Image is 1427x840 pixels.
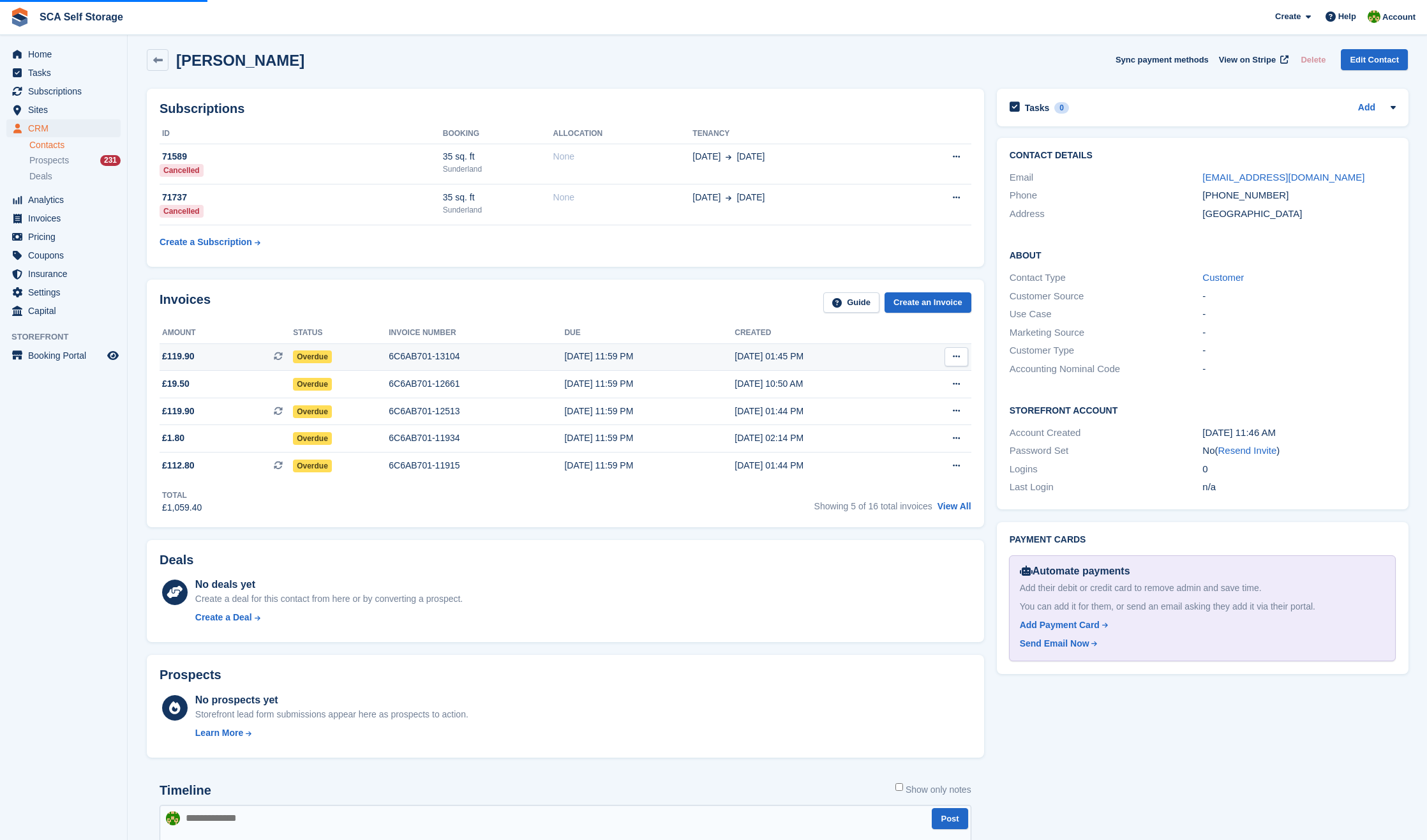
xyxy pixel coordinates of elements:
span: Showing 5 of 16 total invoices [814,501,932,511]
div: None [553,191,693,204]
a: Create a Subscription [160,230,260,254]
span: Deals [29,170,52,183]
div: 71589 [160,150,443,163]
div: Create a deal for this contact from here or by converting a prospect. [195,592,463,606]
input: Show only notes [895,783,903,791]
div: 35 sq. ft [443,191,553,204]
a: menu [6,283,121,301]
span: Capital [28,302,105,320]
label: Show only notes [895,783,971,797]
span: Settings [28,283,105,301]
a: menu [6,228,121,246]
div: Customer Type [1010,343,1203,358]
span: Insurance [28,265,105,283]
img: stora-icon-8386f47178a22dfd0bd8f6a31ec36ba5ce8667c1dd55bd0f319d3a0aa187defe.svg [10,8,29,27]
span: Home [28,45,105,63]
span: Pricing [28,228,105,246]
a: Deals [29,170,121,183]
a: Learn More [195,726,468,740]
div: You can add it for them, or send an email asking they add it via their portal. [1020,600,1385,613]
div: Marketing Source [1010,326,1203,340]
div: - [1202,326,1396,340]
th: Amount [160,323,293,343]
a: View on Stripe [1214,49,1291,70]
div: - [1202,343,1396,358]
div: [GEOGRAPHIC_DATA] [1202,207,1396,221]
div: [DATE] 11:59 PM [564,431,735,445]
div: Cancelled [160,205,204,218]
div: 6C6AB701-13104 [389,350,564,363]
img: Sam Chapman [1368,10,1380,23]
a: menu [6,82,121,100]
span: £119.90 [162,350,195,363]
div: [DATE] 01:44 PM [735,405,905,418]
a: SCA Self Storage [34,6,128,27]
div: No deals yet [195,577,463,592]
div: 0 [1202,462,1396,477]
span: Create [1275,10,1301,23]
a: Create an Invoice [885,292,971,313]
button: Sync payment methods [1116,49,1209,70]
div: Logins [1010,462,1203,477]
th: Due [564,323,735,343]
div: [DATE] 11:59 PM [564,459,735,472]
div: - [1202,307,1396,322]
a: Preview store [105,348,121,363]
a: menu [6,191,121,209]
div: Total [162,490,202,501]
div: [DATE] 01:44 PM [735,459,905,472]
span: Coupons [28,246,105,264]
div: Phone [1010,188,1203,203]
div: No prospects yet [195,693,468,708]
a: menu [6,45,121,63]
span: Booking Portal [28,347,105,364]
span: [DATE] [736,191,765,204]
div: Create a Subscription [160,236,252,249]
th: Invoice number [389,323,564,343]
a: Prospects 231 [29,154,121,167]
h2: Contact Details [1010,151,1396,161]
div: Sunderland [443,204,553,216]
span: Overdue [293,460,332,472]
span: Prospects [29,154,69,167]
a: menu [6,64,121,82]
div: Send Email Now [1020,637,1089,650]
div: [DATE] 10:50 AM [735,377,905,391]
div: Accounting Nominal Code [1010,362,1203,377]
h2: [PERSON_NAME] [176,52,304,69]
th: Status [293,323,389,343]
div: Email [1010,170,1203,185]
button: Delete [1296,49,1331,70]
div: Add their debit or credit card to remove admin and save time. [1020,581,1385,595]
span: [DATE] [692,150,721,163]
div: - [1202,289,1396,304]
a: menu [6,101,121,119]
span: Overdue [293,405,332,418]
a: menu [6,119,121,137]
div: 6C6AB701-12661 [389,377,564,391]
h2: Subscriptions [160,101,971,116]
div: Customer Source [1010,289,1203,304]
a: [EMAIL_ADDRESS][DOMAIN_NAME] [1202,172,1364,183]
th: Tenancy [692,124,895,144]
a: menu [6,302,121,320]
h2: Tasks [1025,102,1050,114]
div: 71737 [160,191,443,204]
div: 6C6AB701-12513 [389,405,564,418]
div: Address [1010,207,1203,221]
div: Cancelled [160,164,204,177]
div: [DATE] 11:59 PM [564,377,735,391]
div: Password Set [1010,444,1203,458]
h2: Payment cards [1010,535,1396,545]
span: Storefront [11,331,127,343]
th: ID [160,124,443,144]
div: Learn More [195,726,243,740]
span: Analytics [28,191,105,209]
span: Sites [28,101,105,119]
div: 0 [1054,102,1069,114]
h2: Prospects [160,668,221,682]
a: Edit Contact [1341,49,1408,70]
th: Created [735,323,905,343]
h2: About [1010,248,1396,261]
span: £119.90 [162,405,195,418]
